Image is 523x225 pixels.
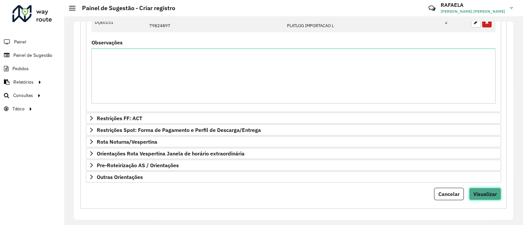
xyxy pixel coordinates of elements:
span: Pre-Roteirização AS / Orientações [97,163,179,168]
button: Visualizar [469,188,501,200]
a: Orientações Rota Vespertina Janela de horário extraordinária [86,148,501,159]
td: 79813937 79824897 [146,13,283,32]
span: Pedidos [12,65,29,72]
a: Restrições FF: ACT [86,113,501,124]
a: Pre-Roteirização AS / Orientações [86,160,501,171]
h2: Painel de Sugestão - Criar registro [76,5,175,12]
a: Outras Orientações [86,171,501,183]
span: Outras Orientações [97,174,143,180]
td: 2 [442,13,468,32]
span: Visualizar [473,191,497,197]
span: Restrições FF: ACT [97,116,142,121]
span: Tático [12,105,25,112]
span: Restrições Spot: Forma de Pagamento e Perfil de Descarga/Entrega [97,127,261,133]
td: DQE0151 [92,13,146,32]
label: Observações [92,39,123,46]
span: Painel de Sugestão [13,52,52,59]
a: Rota Noturna/Vespertina [86,136,501,147]
span: Rota Noturna/Vespertina [97,139,157,144]
a: Restrições Spot: Forma de Pagamento e Perfil de Descarga/Entrega [86,124,501,136]
span: Relatórios [13,79,34,86]
span: Orientações Rota Vespertina Janela de horário extraordinária [97,151,245,156]
h3: RAFAELA [441,2,505,8]
span: [PERSON_NAME] [PERSON_NAME] [441,8,505,14]
span: Cancelar [438,191,460,197]
button: Cancelar [434,188,464,200]
td: BK BRASIL OPERACAO E PLATLOG IMPORTACAO L [283,13,441,32]
span: Painel [14,39,26,45]
span: Consultas [13,92,33,99]
a: Contato Rápido [425,1,439,15]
